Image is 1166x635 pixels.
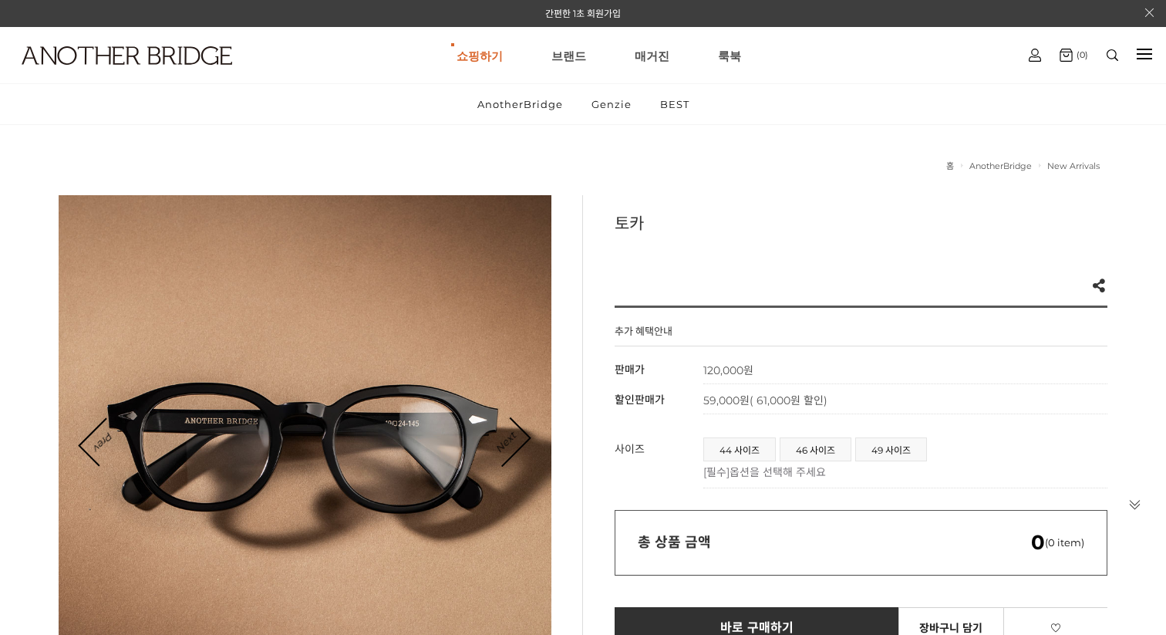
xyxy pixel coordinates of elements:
a: Next [481,418,529,466]
a: New Arrivals [1047,160,1100,171]
span: (0 item) [1031,536,1084,549]
span: 할인판매가 [615,393,665,407]
span: 옵션을 선택해 주세요 [730,465,826,479]
img: logo [22,46,232,65]
img: cart [1060,49,1073,62]
a: logo [8,46,183,103]
p: [필수] [703,464,1100,479]
span: ( 61,000원 할인) [750,393,827,407]
a: (0) [1060,49,1088,62]
a: 룩북 [718,28,741,83]
a: 44 사이즈 [704,438,775,461]
em: 0 [1031,530,1045,555]
a: Prev [80,419,126,465]
a: 46 사이즈 [780,438,851,461]
a: 쇼핑하기 [457,28,503,83]
a: BEST [647,84,703,124]
li: 44 사이즈 [703,437,776,461]
a: Genzie [578,84,645,124]
img: search [1107,49,1118,61]
strong: 총 상품 금액 [638,534,711,551]
span: 59,000원 [703,393,827,407]
a: 브랜드 [551,28,586,83]
img: cart [1029,49,1041,62]
a: 매거진 [635,28,669,83]
strong: 120,000원 [703,363,753,377]
li: 46 사이즈 [780,437,851,461]
span: 판매가 [615,363,645,377]
a: AnotherBridge [969,160,1032,171]
a: AnotherBridge [464,84,576,124]
span: 바로 구매하기 [720,621,794,635]
a: 49 사이즈 [856,438,926,461]
th: 사이즈 [615,430,703,488]
h4: 추가 혜택안내 [615,323,672,346]
a: 홈 [946,160,954,171]
span: (0) [1073,49,1088,60]
h3: 토카 [615,211,1108,234]
li: 49 사이즈 [855,437,927,461]
a: 간편한 1초 회원가입 [545,8,621,19]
